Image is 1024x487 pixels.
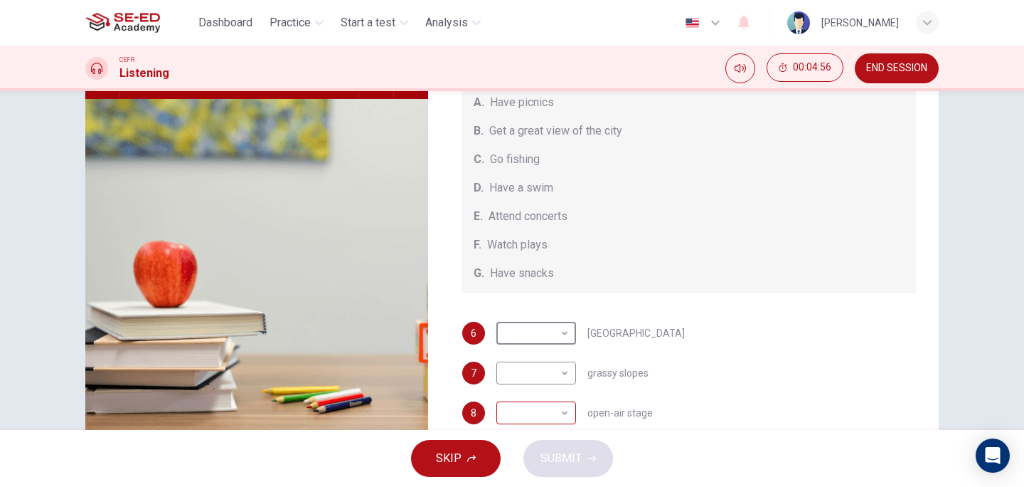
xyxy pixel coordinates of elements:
span: Attend concerts [489,208,567,225]
span: Dashboard [198,14,252,31]
div: Open Intercom Messenger [976,439,1010,473]
span: 00:04:56 [793,62,831,73]
span: Practice [270,14,311,31]
span: Watch plays [487,236,548,253]
span: CEFR [119,55,134,65]
h1: Listening [119,65,169,82]
button: Dashboard [193,10,258,36]
button: Analysis [420,10,486,36]
span: Analysis [425,14,468,31]
span: E. [474,208,483,225]
span: SKIP [436,449,462,468]
img: en [683,18,701,28]
span: 8 [471,408,476,418]
span: Start a test [341,14,395,31]
a: SE-ED Academy logo [85,9,193,37]
span: Get a great view of the city [489,122,622,140]
span: A. [474,94,484,111]
div: Mute [725,53,755,83]
button: Practice [264,10,329,36]
span: G. [474,265,484,282]
span: F. [474,236,481,253]
img: Profile picture [787,11,810,34]
button: 00:04:56 [767,53,843,82]
span: Have a swim [489,179,553,197]
div: [PERSON_NAME] [821,14,899,31]
span: D. [474,179,484,197]
span: B. [474,122,484,140]
img: SE-ED Academy logo [85,9,160,37]
button: Start a test [335,10,414,36]
span: Have snacks [490,265,554,282]
span: [GEOGRAPHIC_DATA] [587,328,685,338]
div: Hide [767,53,843,83]
span: Have picnics [490,94,554,111]
span: grassy slopes [587,368,649,378]
span: 7 [471,368,476,378]
span: 6 [471,328,476,338]
button: SKIP [411,440,501,477]
span: Go fishing [490,151,540,168]
span: END SESSION [866,63,927,74]
button: END SESSION [855,53,939,83]
span: C. [474,151,484,168]
span: open-air stage [587,408,653,418]
img: Hampstead Audio Tour [85,99,428,446]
